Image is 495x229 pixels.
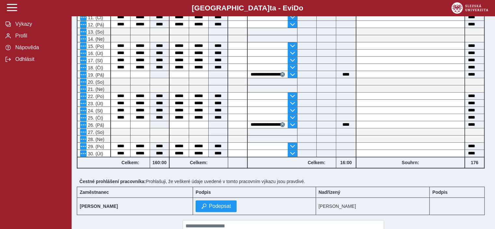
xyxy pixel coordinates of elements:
button: Menu [80,57,87,64]
td: [PERSON_NAME] [316,198,430,215]
b: 160:00 [150,160,169,165]
span: 20. (So) [87,79,104,85]
button: Menu [80,107,87,114]
span: 12. (Pá) [87,22,104,27]
button: Menu [80,129,87,135]
button: Podepsat [196,200,237,212]
span: 14. (Ne) [87,36,104,42]
span: D [294,4,299,12]
span: 25. (Čt) [87,115,103,121]
span: 26. (Pá) [87,122,104,128]
button: Menu [80,64,87,71]
span: 23. (Út) [87,101,103,106]
button: Menu [80,71,87,78]
span: Podepsat [209,203,231,209]
button: Menu [80,86,87,92]
span: Výkazy [13,21,66,27]
span: 19. (Pá) [87,72,104,78]
span: 16. (Út) [87,51,103,56]
span: 30. (Út) [87,151,103,156]
span: 11. (Čt) [87,15,103,20]
span: 29. (Po) [87,144,104,149]
button: Menu [80,114,87,121]
button: Menu [80,100,87,107]
b: Zaměstnanec [80,190,109,195]
button: Menu [80,150,87,157]
span: 27. (So) [87,130,104,135]
button: Menu [80,136,87,142]
button: Menu [80,36,87,42]
span: 13. (So) [87,29,104,35]
b: Celkem: [111,160,150,165]
b: 16:00 [336,160,356,165]
b: [PERSON_NAME] [80,204,118,209]
b: Celkem: [297,160,336,165]
b: Nadřízený [319,190,340,195]
button: Menu [80,43,87,49]
span: 17. (St) [87,58,103,63]
span: 28. (Ne) [87,137,104,142]
button: Menu [80,21,87,28]
b: Celkem: [170,160,228,165]
span: 18. (Čt) [87,65,103,70]
b: Podpis [432,190,447,195]
span: t [269,4,272,12]
div: Prohlašuji, že veškeré údaje uvedené v tomto pracovním výkazu jsou pravdivé. [77,176,490,187]
span: 24. (St) [87,108,103,113]
span: Profil [13,33,66,39]
span: 21. (Ne) [87,87,104,92]
button: Menu [80,143,87,150]
img: logo_web_su.png [451,2,488,14]
span: 22. (Po) [87,94,104,99]
b: Čestné prohlášení pracovníka: [79,179,146,184]
span: Nápověda [13,45,66,50]
button: Menu [80,122,87,128]
button: Menu [80,93,87,99]
span: o [299,4,303,12]
button: Menu [80,79,87,85]
b: Souhrn: [402,160,419,165]
span: Odhlásit [13,56,66,62]
span: 15. (Po) [87,44,104,49]
button: Menu [80,50,87,56]
b: [GEOGRAPHIC_DATA] a - Evi [20,4,475,12]
button: Menu [80,28,87,35]
b: Podpis [196,190,211,195]
button: Menu [80,14,87,21]
b: 176 [465,160,484,165]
